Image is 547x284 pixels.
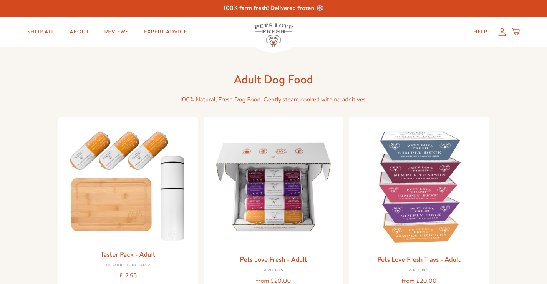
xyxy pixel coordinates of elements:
a: Shop All [21,24,60,40]
div: £12.95 [65,271,192,281]
img: Taster Pack - Adult [65,123,192,245]
a: Pets Love Fresh - Adult [240,254,307,264]
h1: Adult Dog Food [151,72,396,87]
a: About [63,24,95,40]
a: Taster Pack - Adult [101,249,155,259]
a: Expert Advice [138,24,193,40]
img: Pets Love Fresh Trays - Adult [355,123,482,251]
a: Reviews [98,24,135,40]
a: Help [467,24,494,40]
div: 4 Recipes [355,268,482,273]
span: 100% Natural, Fresh Dog Food. Gently steam cooked with no additives. [180,95,367,104]
div: 4 Recipes [210,268,337,273]
div: Introductory Offer [65,263,192,268]
img: Pets Love Fresh - Adult [210,123,337,251]
a: Pets Love Fresh Trays - Adult [377,254,461,264]
img: Pets Love Fresh [254,23,293,47]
